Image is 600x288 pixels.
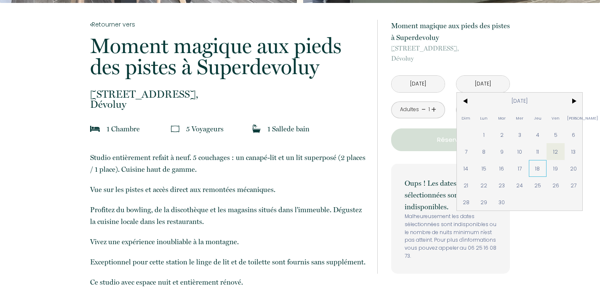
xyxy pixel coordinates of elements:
span: 6 [565,126,583,143]
p: Moment magique aux pieds des pistes à Superdevoluy [391,20,510,43]
span: 14 [457,160,475,177]
span: 23 [493,177,511,194]
span: Dim [457,109,475,126]
span: 7 [457,143,475,160]
span: 5 [547,126,565,143]
a: + [431,103,436,116]
span: 22 [475,177,493,194]
p: Exceptionnel pour cette station le linge de lit et de toilette sont fournis sans supplément. [90,256,366,268]
span: 21 [457,177,475,194]
p: 1 Chambre [107,123,140,135]
span: Lun [475,109,493,126]
span: 29 [475,194,493,211]
span: 10 [511,143,529,160]
span: 13 [565,143,583,160]
p: 5 Voyageur [186,123,224,135]
span: > [565,93,583,109]
span: Jeu [529,109,547,126]
span: 8 [475,143,493,160]
span: 18 [529,160,547,177]
span: 9 [493,143,511,160]
span: s [221,125,224,133]
span: 25 [529,177,547,194]
span: < [457,93,475,109]
span: [PERSON_NAME] [565,109,583,126]
p: Ce studio avec espace nuit et entièrement rénové. [90,276,366,288]
span: 20 [565,160,583,177]
span: 16 [493,160,511,177]
span: 15 [475,160,493,177]
p: Dévoluy [391,43,510,64]
input: Départ [456,76,509,92]
span: 4 [529,126,547,143]
span: 26 [547,177,565,194]
span: 12 [547,143,565,160]
span: [STREET_ADDRESS], [90,89,366,99]
span: 3 [511,126,529,143]
div: 1 [427,106,431,114]
p: Studio entièrement refait à neuf. 5 couchages : un canapé-lit et un lit superposé (2 places / 1 p... [90,152,366,175]
p: Profitez du bowling, de la discothèque et les magasins situés dans l'immeuble. Dégustez la cuisin... [90,204,366,227]
span: Mer [511,109,529,126]
span: Ven [547,109,565,126]
p: Dévoluy [90,89,366,109]
span: 24 [511,177,529,194]
button: Réserver [391,128,510,151]
span: 27 [565,177,583,194]
input: Arrivée [392,76,445,92]
div: Adultes [400,106,419,114]
a: Retourner vers [90,20,366,29]
p: Malheureusement les dates sélectionnées sont indisponibles ou le nombre de nuits minimum n'est pa... [405,213,496,260]
span: 30 [493,194,511,211]
span: [DATE] [475,93,565,109]
p: 1 Salle de bain [267,123,309,135]
span: 28 [457,194,475,211]
span: Mar [493,109,511,126]
p: Moment magique aux pieds des pistes à Superdevoluy [90,35,366,77]
p: Réserver [394,135,507,145]
span: 19 [547,160,565,177]
span: 2 [493,126,511,143]
span: 17 [511,160,529,177]
p: Vivez une expérience inoubliable à la montagne. [90,236,366,248]
span: [STREET_ADDRESS], [391,43,510,53]
p: Oups ! Les dates sélectionnées sont indisponibles. [405,177,496,213]
a: - [421,103,426,116]
p: Vue sur les pistes et accès direct aux remontées mécaniques. [90,184,366,195]
span: 11 [529,143,547,160]
span: 1 [475,126,493,143]
img: guests [171,125,179,133]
